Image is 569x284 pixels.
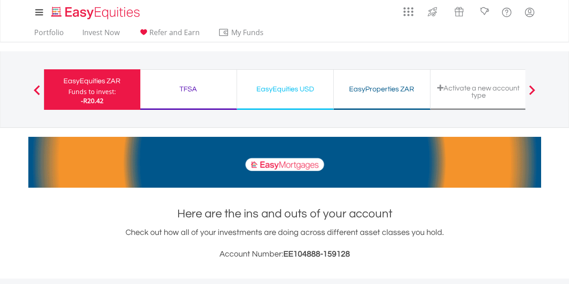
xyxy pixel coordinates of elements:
span: Refer and Earn [149,27,200,37]
img: EasyEquities_Logo.png [49,5,143,20]
a: Refer and Earn [134,28,203,42]
img: thrive-v2.svg [425,5,440,19]
div: Check out how all of your investments are doing across different asset classes you hold. [28,226,541,261]
span: My Funds [218,27,277,38]
h1: Here are the ins and outs of your account [28,206,541,222]
h3: Account Number: [28,248,541,261]
a: Portfolio [31,28,67,42]
span: -R20.42 [81,96,103,105]
a: FAQ's and Support [495,2,518,20]
a: Notifications [472,2,495,20]
span: EE104888-159128 [283,250,350,258]
div: Funds to invest: [68,87,116,96]
a: Vouchers [446,2,472,19]
a: Home page [48,2,143,20]
img: vouchers-v2.svg [452,5,466,19]
a: Invest Now [79,28,123,42]
div: EasyProperties ZAR [339,83,425,95]
a: AppsGrid [398,2,419,17]
div: TFSA [146,83,231,95]
div: EasyEquities USD [242,83,328,95]
img: grid-menu-icon.svg [403,7,413,17]
a: My Profile [518,2,541,22]
div: Activate a new account type [436,84,521,99]
div: EasyEquities ZAR [49,75,135,87]
img: EasyMortage Promotion Banner [28,137,541,188]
